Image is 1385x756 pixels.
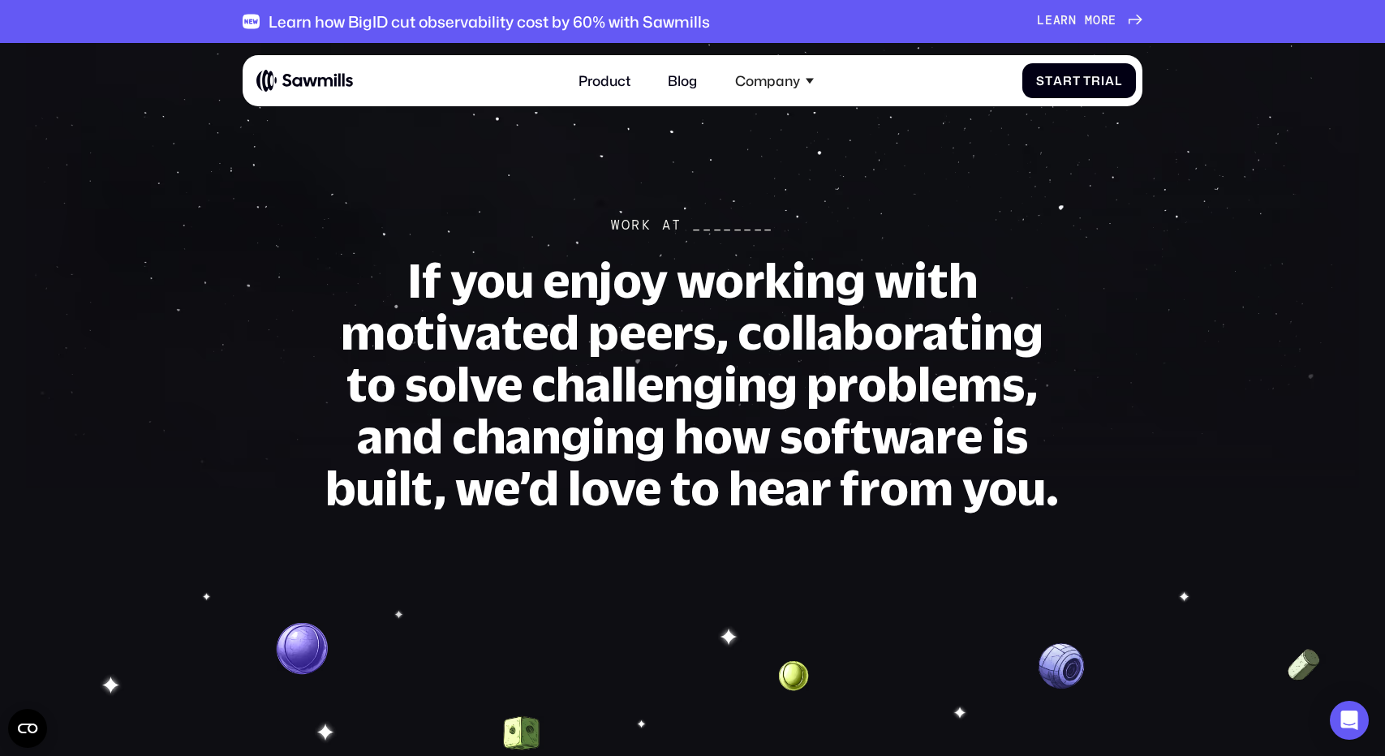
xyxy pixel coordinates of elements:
h1: If you enjoy working with motivated peers, collaborating to solve challenging problems, and chang... [325,254,1060,513]
span: T [1083,73,1091,88]
button: Open CMP widget [8,709,47,748]
span: t [1045,73,1053,88]
div: Learn how BigID cut observability cost by 60% with Sawmills [269,12,710,31]
span: a [1053,14,1061,28]
span: a [1105,73,1115,88]
div: Company [725,62,824,99]
a: Learnmore [1037,14,1142,28]
span: e [1045,14,1053,28]
a: Blog [658,62,708,99]
div: Open Intercom Messenger [1330,701,1369,740]
div: Company [735,72,800,88]
span: m [1085,14,1093,28]
span: l [1115,73,1122,88]
span: i [1101,73,1105,88]
span: L [1037,14,1045,28]
span: n [1069,14,1077,28]
span: S [1036,73,1045,88]
span: r [1063,73,1073,88]
span: r [1101,14,1109,28]
span: a [1053,73,1063,88]
span: r [1091,73,1101,88]
a: Product [568,62,641,99]
span: t [1073,73,1081,88]
span: o [1093,14,1101,28]
div: Work At ________ [611,217,774,233]
a: StartTrial [1022,63,1135,99]
span: e [1108,14,1116,28]
span: r [1060,14,1069,28]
